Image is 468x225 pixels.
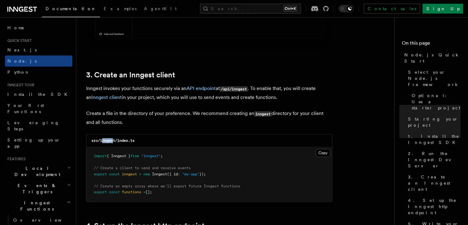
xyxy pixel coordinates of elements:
[5,38,32,43] span: Quick start
[5,200,66,212] span: Inngest Functions
[107,154,130,158] span: { Inngest }
[167,172,178,176] span: ({ id
[152,172,167,176] span: Inngest
[139,172,141,176] span: =
[182,172,199,176] span: "my-app"
[94,172,107,176] span: export
[161,154,163,158] span: ;
[5,117,72,134] a: Leveraging Steps
[406,113,461,131] a: Starting your project
[91,94,122,100] a: Inngest client
[408,150,461,169] span: 2. Run the Inngest Dev Server
[7,59,37,63] span: Node.js
[406,131,461,148] a: 1. Install the Inngest SDK
[402,49,461,67] a: Node.js Quick Start
[406,195,461,218] a: 4. Set up the Inngest http endpoint
[7,47,37,52] span: Next.js
[5,165,67,178] span: Local Development
[5,157,26,162] span: Features
[408,133,461,145] span: 1. Install the Inngest SDK
[143,190,146,194] span: =
[406,171,461,195] a: 3. Create an Inngest client
[5,22,72,33] a: Home
[94,166,191,170] span: // Create a client to send and receive events
[7,137,60,149] span: Setting up your app
[7,25,25,31] span: Home
[408,69,461,88] span: Select your Node.js framework
[86,109,332,127] p: Create a file in the directory of your preference. We recommend creating an directory for your cl...
[412,92,461,111] span: Optional: Use a starter project
[122,190,141,194] span: functions
[5,67,72,78] a: Python
[406,148,461,171] a: 2. Run the Inngest Dev Server
[339,5,354,12] button: Toggle dark mode
[141,154,161,158] span: "inngest"
[94,154,107,158] span: import
[283,6,297,12] kbd: Ctrl+K
[144,6,177,11] span: AgentKit
[408,197,461,216] span: 4. Set up the Inngest http endpoint
[5,163,72,180] button: Local Development
[5,83,34,88] span: Inngest tour
[406,67,461,90] a: Select your Node.js framework
[5,182,67,195] span: Events & Triggers
[86,84,332,102] p: Inngest invokes your functions securely via an at . To enable that, you will create an in your pr...
[402,39,461,49] h4: On this page
[94,190,107,194] span: export
[42,2,100,17] a: Documentation
[86,71,175,79] a: 3. Create an Inngest client
[409,90,461,113] a: Optional: Use a starter project
[5,100,72,117] a: Your first Functions
[422,4,463,14] a: Sign Up
[7,103,44,114] span: Your first Functions
[104,6,137,11] span: Examples
[91,138,134,143] code: src/inngest/index.ts
[94,184,240,188] span: // Create an empty array where we'll export future Inngest functions
[199,172,206,176] span: });
[220,86,248,92] code: /api/inngest
[5,89,72,100] a: Install the SDK
[5,55,72,67] a: Node.js
[200,4,301,14] button: Search...Ctrl+K
[5,44,72,55] a: Next.js
[5,134,72,152] a: Setting up your app
[178,172,180,176] span: :
[46,6,96,11] span: Documentation
[408,174,461,192] span: 3. Create an Inngest client
[254,111,271,117] code: inngest
[186,85,216,91] a: API endpoint
[13,218,77,223] span: Overview
[408,116,461,128] span: Starting your project
[7,92,71,97] span: Install the SDK
[109,190,120,194] span: const
[7,120,59,131] span: Leveraging Steps
[140,2,180,17] a: AgentKit
[122,172,137,176] span: inngest
[5,197,72,215] button: Inngest Functions
[143,172,150,176] span: new
[404,52,461,64] span: Node.js Quick Start
[100,2,140,17] a: Examples
[5,180,72,197] button: Events & Triggers
[146,190,152,194] span: [];
[130,154,139,158] span: from
[7,70,30,75] span: Python
[109,172,120,176] span: const
[364,4,420,14] a: Contact sales
[316,149,330,157] button: Copy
